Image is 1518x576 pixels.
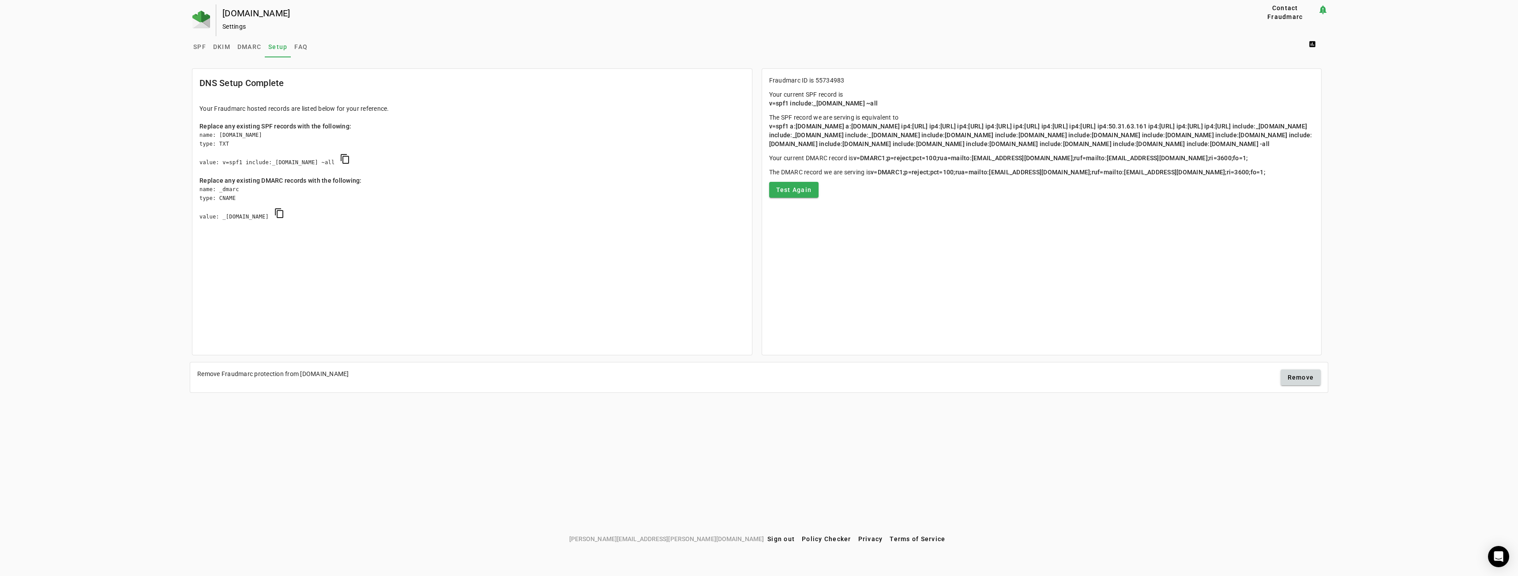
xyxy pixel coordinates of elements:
[802,535,851,542] span: Policy Checker
[210,36,234,57] a: DKIM
[1256,4,1314,21] span: Contact Fraudmarc
[886,531,949,547] button: Terms of Service
[1253,4,1318,20] button: Contact Fraudmarc
[199,131,745,176] div: name: [DOMAIN_NAME] type: TXT value: v=spf1 include:_[DOMAIN_NAME] ~all
[871,169,1265,176] span: v=DMARC1;p=reject;pct=100;rua=mailto:[EMAIL_ADDRESS][DOMAIN_NAME];ruf=mailto:[EMAIL_ADDRESS][DOMA...
[197,369,349,378] div: Remove Fraudmarc protection from [DOMAIN_NAME]
[234,36,265,57] a: DMARC
[291,36,311,57] a: FAQ
[764,531,798,547] button: Sign out
[1288,373,1314,382] span: Remove
[769,90,1315,108] p: Your current SPF record is
[855,531,887,547] button: Privacy
[569,534,764,544] span: [PERSON_NAME][EMAIL_ADDRESS][PERSON_NAME][DOMAIN_NAME]
[769,168,1315,177] p: The DMARC record we are serving is
[193,44,206,50] span: SPF
[769,123,1312,147] span: v=spf1 a:[DOMAIN_NAME] a:[DOMAIN_NAME] ip4:[URL] ip4:[URL] ip4:[URL] ip4:[URL] ip4:[URL] ip4:[URL...
[237,44,261,50] span: DMARC
[190,36,210,57] a: SPF
[199,104,745,113] div: Your Fraudmarc hosted records are listed below for your reference.
[269,203,290,224] button: copy DMARC
[769,113,1315,148] p: The SPF record we are serving is equivalent to
[769,154,1315,162] p: Your current DMARC record is
[294,44,308,50] span: FAQ
[199,176,745,185] div: Replace any existing DMARC records with the following:
[890,535,945,542] span: Terms of Service
[265,36,291,57] a: Setup
[192,11,210,28] img: Fraudmarc Logo
[769,182,819,198] button: Test Again
[222,9,1225,18] div: [DOMAIN_NAME]
[334,148,356,169] button: copy SPF
[769,76,1315,85] p: Fraudmarc ID is 55734983
[1318,4,1328,15] mat-icon: notification_important
[853,154,1248,162] span: v=DMARC1;p=reject;pct=100;rua=mailto:[EMAIL_ADDRESS][DOMAIN_NAME];ruf=mailto:[EMAIL_ADDRESS][DOMA...
[858,535,883,542] span: Privacy
[268,44,287,50] span: Setup
[776,185,812,194] span: Test Again
[222,22,1225,31] div: Settings
[1488,546,1509,567] div: Open Intercom Messenger
[767,535,795,542] span: Sign out
[199,122,745,131] div: Replace any existing SPF records with the following:
[213,44,230,50] span: DKIM
[199,76,284,90] mat-card-title: DNS Setup Complete
[798,531,855,547] button: Policy Checker
[199,185,745,230] div: name: _dmarc type: CNAME value: _[DOMAIN_NAME]
[1281,369,1321,385] button: Remove
[769,100,878,107] span: v=spf1 include:_[DOMAIN_NAME] ~all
